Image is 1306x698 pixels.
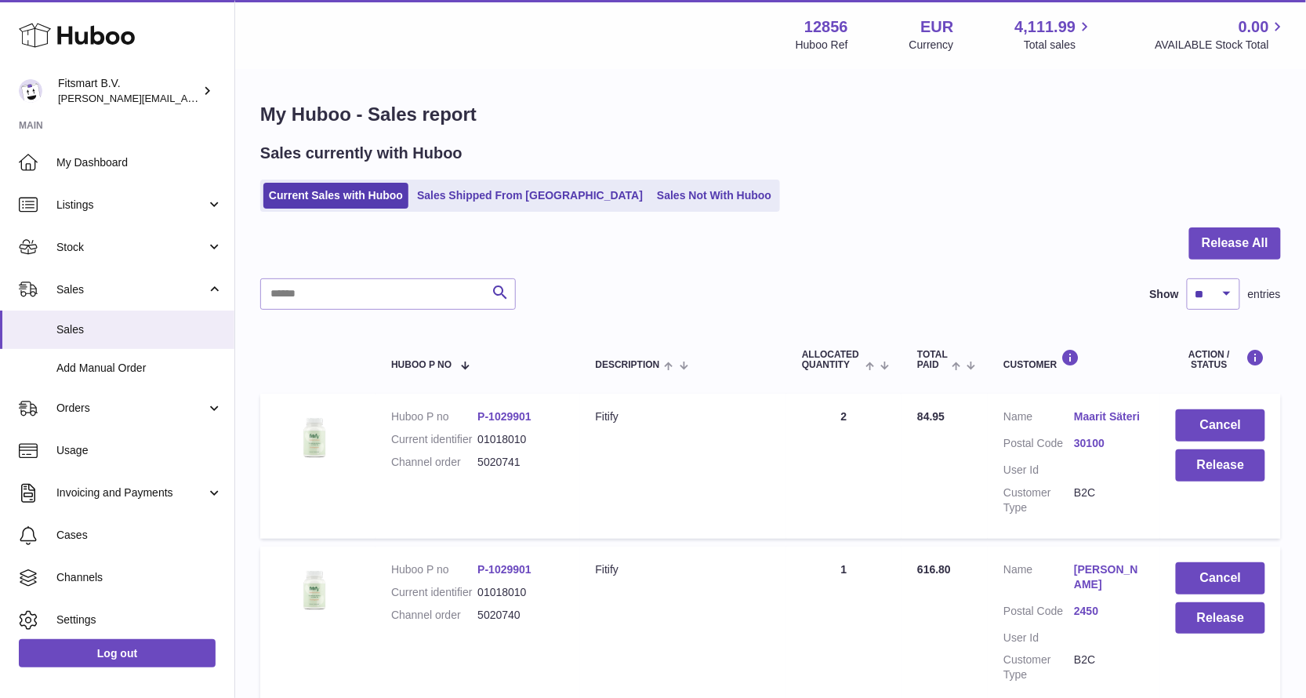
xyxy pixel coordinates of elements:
a: P-1029901 [477,563,531,576]
span: Channels [56,570,223,585]
a: Maarit Säteri [1074,409,1145,424]
span: Settings [56,613,223,627]
dt: Channel order [391,608,477,623]
dd: 5020740 [477,608,564,623]
a: 0.00 AVAILABLE Stock Total [1155,16,1287,53]
a: P-1029901 [477,410,531,423]
span: [PERSON_NAME][EMAIL_ADDRESS][DOMAIN_NAME] [58,92,314,104]
dt: Postal Code [1003,436,1074,455]
span: Huboo P no [391,360,452,370]
a: 4,111.99 Total sales [1015,16,1094,53]
a: 30100 [1074,436,1145,451]
a: Current Sales with Huboo [263,183,408,209]
td: 2 [786,394,902,538]
span: Description [596,360,660,370]
span: Sales [56,322,223,337]
label: Show [1150,287,1179,302]
h1: My Huboo - Sales report [260,102,1281,127]
dd: 01018010 [477,432,564,447]
a: [PERSON_NAME] [1074,562,1145,592]
div: Fitify [596,562,771,577]
span: Cases [56,528,223,543]
h2: Sales currently with Huboo [260,143,463,164]
button: Release All [1189,227,1281,260]
div: Fitify [596,409,771,424]
div: Huboo Ref [796,38,848,53]
dd: B2C [1074,485,1145,515]
span: Total paid [917,350,948,370]
dd: B2C [1074,653,1145,682]
span: 616.80 [917,563,951,576]
dt: Channel order [391,455,477,470]
a: Sales Not With Huboo [651,183,777,209]
span: Listings [56,198,206,213]
div: Fitsmart B.V. [58,76,199,106]
span: AVAILABLE Stock Total [1155,38,1287,53]
dt: Postal Code [1003,604,1074,623]
span: ALLOCATED Quantity [802,350,862,370]
strong: EUR [920,16,953,38]
span: entries [1248,287,1281,302]
dt: Huboo P no [391,562,477,577]
span: Add Manual Order [56,361,223,376]
span: Invoicing and Payments [56,485,206,500]
a: Log out [19,639,216,667]
span: Total sales [1024,38,1094,53]
dt: Customer Type [1003,653,1074,682]
div: Action / Status [1176,349,1265,370]
button: Release [1176,602,1265,634]
span: 4,111.99 [1015,16,1076,38]
dt: Current identifier [391,432,477,447]
button: Release [1176,449,1265,482]
div: Customer [1003,349,1145,370]
img: jonathan@leaderoo.com [19,79,42,103]
dd: 5020741 [477,455,564,470]
span: Sales [56,282,206,297]
dt: Current identifier [391,585,477,600]
dt: Huboo P no [391,409,477,424]
img: 128561739542540.png [276,562,354,618]
strong: 12856 [804,16,848,38]
dt: User Id [1003,463,1074,478]
button: Cancel [1176,409,1265,442]
dd: 01018010 [477,585,564,600]
a: 2450 [1074,604,1145,619]
dt: Name [1003,409,1074,428]
span: Stock [56,240,206,255]
dt: Customer Type [1003,485,1074,515]
span: 84.95 [917,410,945,423]
span: Orders [56,401,206,416]
span: My Dashboard [56,155,223,170]
dt: Name [1003,562,1074,596]
span: Usage [56,443,223,458]
dt: User Id [1003,631,1074,645]
span: 0.00 [1239,16,1269,38]
img: 128561739542540.png [276,409,354,465]
button: Cancel [1176,562,1265,594]
div: Currency [909,38,954,53]
a: Sales Shipped From [GEOGRAPHIC_DATA] [412,183,648,209]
